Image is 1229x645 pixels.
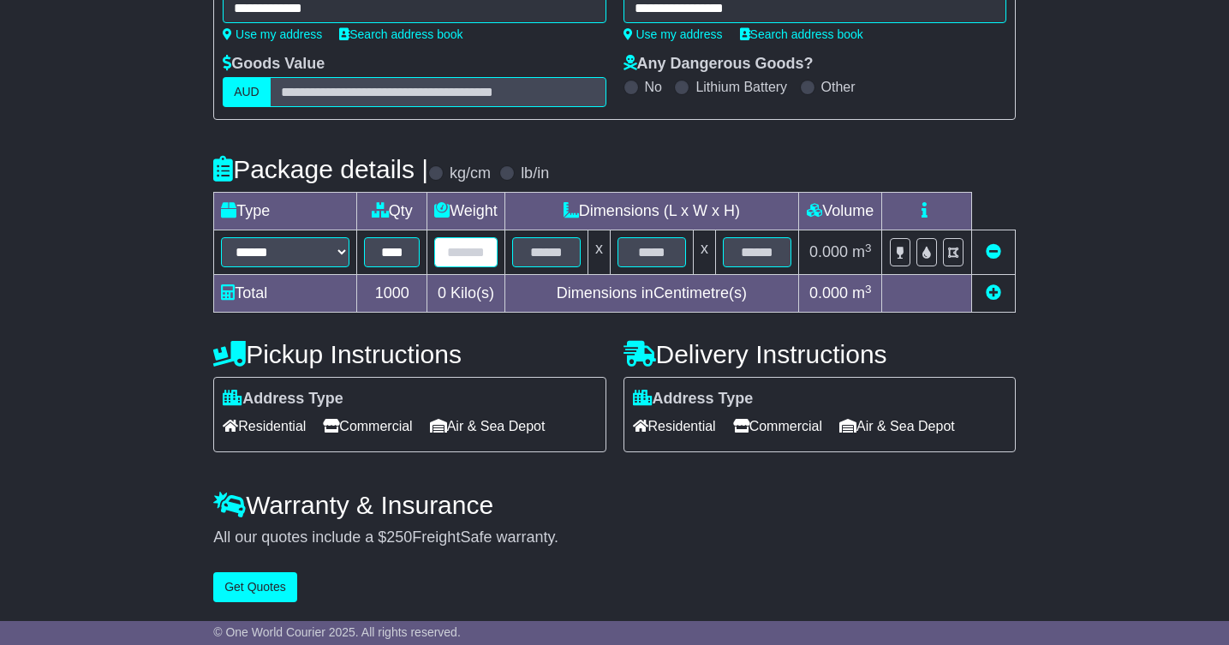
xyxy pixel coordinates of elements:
[852,243,872,260] span: m
[865,242,872,254] sup: 3
[623,340,1016,368] h4: Delivery Instructions
[865,283,872,296] sup: 3
[430,413,546,439] span: Air & Sea Depot
[986,284,1001,302] a: Add new item
[504,193,798,230] td: Dimensions (L x W x H)
[839,413,955,439] span: Air & Sea Depot
[450,164,491,183] label: kg/cm
[633,390,754,409] label: Address Type
[213,155,428,183] h4: Package details |
[213,529,1016,547] div: All our quotes include a $ FreightSafe warranty.
[693,230,715,275] td: x
[809,284,848,302] span: 0.000
[633,413,716,439] span: Residential
[213,625,461,639] span: © One World Courier 2025. All rights reserved.
[223,55,325,74] label: Goods Value
[427,193,505,230] td: Weight
[223,77,271,107] label: AUD
[213,491,1016,519] h4: Warranty & Insurance
[223,390,343,409] label: Address Type
[623,55,814,74] label: Any Dangerous Goods?
[323,413,412,439] span: Commercial
[213,340,606,368] h4: Pickup Instructions
[357,193,427,230] td: Qty
[733,413,822,439] span: Commercial
[645,79,662,95] label: No
[357,275,427,313] td: 1000
[214,275,357,313] td: Total
[809,243,848,260] span: 0.000
[504,275,798,313] td: Dimensions in Centimetre(s)
[623,27,723,41] a: Use my address
[339,27,462,41] a: Search address book
[386,529,412,546] span: 250
[986,243,1001,260] a: Remove this item
[427,275,505,313] td: Kilo(s)
[740,27,863,41] a: Search address book
[521,164,549,183] label: lb/in
[798,193,882,230] td: Volume
[852,284,872,302] span: m
[438,284,446,302] span: 0
[588,230,610,275] td: x
[695,79,787,95] label: Lithium Battery
[214,193,357,230] td: Type
[223,27,322,41] a: Use my address
[213,572,297,602] button: Get Quotes
[223,413,306,439] span: Residential
[821,79,856,95] label: Other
